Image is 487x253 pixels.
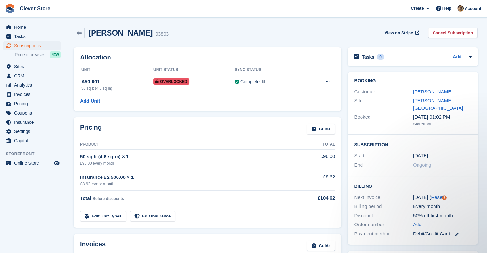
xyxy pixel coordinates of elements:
[354,78,472,83] h2: Booking
[14,62,53,71] span: Sites
[130,211,175,222] a: Edit Insurance
[153,78,189,85] span: Overlocked
[14,118,53,127] span: Insurance
[354,114,413,127] div: Booked
[354,230,413,238] div: Payment method
[80,195,91,201] span: Total
[457,5,464,12] img: Andy Mackinnon
[3,81,61,90] a: menu
[413,212,472,219] div: 50% off first month
[80,54,335,61] h2: Allocation
[14,90,53,99] span: Invoices
[3,62,61,71] a: menu
[385,30,413,36] span: View on Stripe
[80,174,296,181] div: Insurance £2,500.00 × 1
[235,65,304,75] th: Sync Status
[377,54,384,60] div: 0
[3,32,61,41] a: menu
[413,152,428,160] time: 2025-07-04 00:00:00 UTC
[17,3,53,14] a: Clever-Store
[14,108,53,117] span: Coupons
[80,153,296,161] div: 50 sq ft (4.6 sq m) × 1
[413,121,472,127] div: Storefront
[93,196,124,201] span: Before discounts
[354,141,472,147] h2: Subscription
[80,241,106,251] h2: Invoices
[15,51,61,58] a: Price increases NEW
[81,78,153,85] div: A50-001
[14,136,53,145] span: Capital
[80,211,126,222] a: Edit Unit Types
[155,30,169,38] div: 93803
[354,97,413,112] div: Site
[296,194,335,202] div: £104.62
[428,28,477,38] a: Cancel Subscription
[3,159,61,168] a: menu
[442,5,451,12] span: Help
[14,23,53,32] span: Home
[80,65,153,75] th: Unit
[3,99,61,108] a: menu
[354,162,413,169] div: End
[296,149,335,170] td: £96.00
[80,161,296,166] div: £96.00 every month
[80,124,102,134] h2: Pricing
[14,99,53,108] span: Pricing
[80,181,296,187] div: £8.62 every month
[15,52,45,58] span: Price increases
[307,241,335,251] a: Guide
[442,195,447,201] div: Tooltip anchor
[14,32,53,41] span: Tasks
[413,230,472,238] div: Debit/Credit Card
[6,151,64,157] span: Storefront
[413,194,472,201] div: [DATE] ( )
[153,65,235,75] th: Unit Status
[307,124,335,134] a: Guide
[3,118,61,127] a: menu
[3,23,61,32] a: menu
[382,28,421,38] a: View on Stripe
[81,85,153,91] div: 50 sq ft (4.6 sq m)
[296,139,335,150] th: Total
[262,80,265,83] img: icon-info-grey-7440780725fd019a000dd9b08b2336e03edf1995a4989e88bcd33f0948082b44.svg
[14,81,53,90] span: Analytics
[413,221,422,228] a: Add
[465,5,481,12] span: Account
[50,51,61,58] div: NEW
[3,136,61,145] a: menu
[14,159,53,168] span: Online Store
[354,183,472,189] h2: Billing
[354,152,413,160] div: Start
[354,88,413,96] div: Customer
[240,78,260,85] div: Complete
[354,203,413,210] div: Billing period
[14,71,53,80] span: CRM
[5,4,15,13] img: stora-icon-8386f47178a22dfd0bd8f6a31ec36ba5ce8667c1dd55bd0f319d3a0aa187defe.svg
[431,194,443,200] a: Reset
[354,221,413,228] div: Order number
[3,41,61,50] a: menu
[296,170,335,191] td: £8.62
[413,98,463,111] a: [PERSON_NAME], [GEOGRAPHIC_DATA]
[413,203,472,210] div: Every month
[80,139,296,150] th: Product
[413,89,452,94] a: [PERSON_NAME]
[53,159,61,167] a: Preview store
[80,98,100,105] a: Add Unit
[354,194,413,201] div: Next invoice
[354,212,413,219] div: Discount
[14,127,53,136] span: Settings
[362,54,374,60] h2: Tasks
[3,127,61,136] a: menu
[413,162,431,168] span: Ongoing
[413,114,472,121] div: [DATE] 01:02 PM
[88,28,153,37] h2: [PERSON_NAME]
[3,108,61,117] a: menu
[3,90,61,99] a: menu
[453,53,461,61] a: Add
[411,5,424,12] span: Create
[14,41,53,50] span: Subscriptions
[3,71,61,80] a: menu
